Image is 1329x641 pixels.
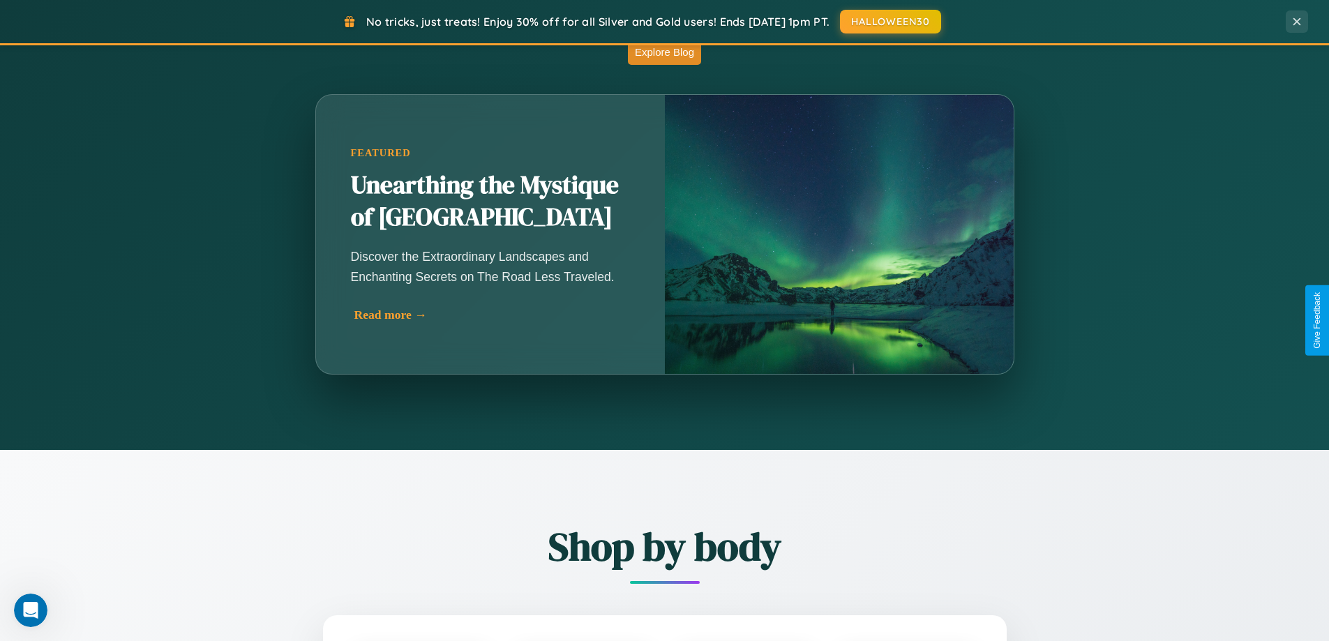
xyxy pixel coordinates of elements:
[14,594,47,627] iframe: Intercom live chat
[351,147,630,159] div: Featured
[1312,292,1322,349] div: Give Feedback
[628,39,701,65] button: Explore Blog
[840,10,941,33] button: HALLOWEEN30
[366,15,829,29] span: No tricks, just treats! Enjoy 30% off for all Silver and Gold users! Ends [DATE] 1pm PT.
[351,169,630,234] h2: Unearthing the Mystique of [GEOGRAPHIC_DATA]
[351,247,630,286] p: Discover the Extraordinary Landscapes and Enchanting Secrets on The Road Less Traveled.
[354,308,633,322] div: Read more →
[246,520,1083,573] h2: Shop by body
